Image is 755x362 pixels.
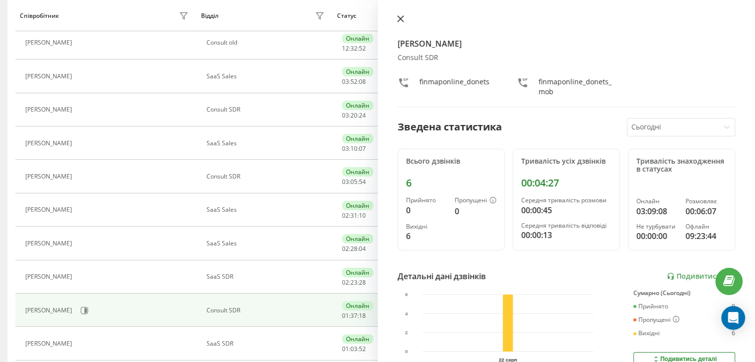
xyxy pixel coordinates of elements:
[342,312,366,319] div: : :
[521,222,612,229] div: Середня тривалість відповіді
[342,167,373,177] div: Онлайн
[636,198,678,205] div: Онлайн
[398,38,736,50] h4: [PERSON_NAME]
[521,197,612,204] div: Середня тривалість розмови
[25,106,74,113] div: [PERSON_NAME]
[359,311,366,320] span: 18
[359,111,366,120] span: 24
[342,111,349,120] span: 03
[406,204,447,216] div: 0
[25,340,74,347] div: [PERSON_NAME]
[350,111,357,120] span: 20
[686,230,727,242] div: 09:23:44
[521,204,612,216] div: 00:00:45
[633,330,660,337] div: Вихідні
[405,292,408,297] text: 6
[455,205,496,217] div: 0
[721,306,745,330] div: Open Intercom Messenger
[206,173,327,180] div: Consult SDR
[342,346,366,353] div: : :
[25,273,74,280] div: [PERSON_NAME]
[342,78,366,85] div: : :
[667,272,735,281] a: Подивитись звіт
[405,349,408,354] text: 0
[25,307,74,314] div: [PERSON_NAME]
[406,223,447,230] div: Вихідні
[732,330,735,337] div: 6
[206,140,327,147] div: SaaS Sales
[342,144,349,153] span: 03
[25,140,74,147] div: [PERSON_NAME]
[342,178,349,186] span: 03
[342,212,366,219] div: : :
[633,303,668,310] div: Прийнято
[342,179,366,185] div: : :
[342,301,373,310] div: Онлайн
[350,244,357,253] span: 28
[342,345,349,353] span: 01
[342,311,349,320] span: 01
[350,77,357,86] span: 52
[359,77,366,86] span: 08
[342,45,366,52] div: : :
[633,316,680,324] div: Пропущені
[350,345,357,353] span: 03
[342,112,366,119] div: : :
[398,54,736,62] div: Consult SDR
[25,39,74,46] div: [PERSON_NAME]
[20,12,59,19] div: Співробітник
[342,145,366,152] div: : :
[359,211,366,220] span: 10
[350,178,357,186] span: 05
[25,73,74,80] div: [PERSON_NAME]
[455,197,496,205] div: Пропущені
[206,340,327,347] div: SaaS SDR
[342,279,366,286] div: : :
[636,223,678,230] div: Не турбувати
[206,307,327,314] div: Consult SDR
[350,44,357,53] span: 32
[419,77,489,97] div: finmaponline_donets
[636,157,727,174] div: Тривалість знаходження в статусах
[406,157,496,166] div: Всього дзвінків
[337,12,356,19] div: Статус
[521,229,612,241] div: 00:00:13
[398,120,502,134] div: Зведена статистика
[686,198,727,205] div: Розмовляє
[342,201,373,210] div: Онлайн
[350,144,357,153] span: 10
[359,178,366,186] span: 54
[342,34,373,43] div: Онлайн
[25,240,74,247] div: [PERSON_NAME]
[206,39,327,46] div: Consult old
[359,244,366,253] span: 04
[686,205,727,217] div: 00:06:07
[539,77,616,97] div: finmaponline_donets_mob
[206,73,327,80] div: SaaS Sales
[342,101,373,110] div: Онлайн
[342,278,349,287] span: 02
[350,211,357,220] span: 31
[406,177,496,189] div: 6
[350,278,357,287] span: 23
[398,270,486,282] div: Детальні дані дзвінків
[342,44,349,53] span: 12
[521,177,612,189] div: 00:04:27
[359,345,366,353] span: 52
[342,334,373,344] div: Онлайн
[636,230,678,242] div: 00:00:00
[342,244,349,253] span: 02
[342,77,349,86] span: 03
[342,67,373,76] div: Онлайн
[521,157,612,166] div: Тривалість усіх дзвінків
[206,206,327,213] div: SaaS Sales
[25,173,74,180] div: [PERSON_NAME]
[686,223,727,230] div: Офлайн
[350,311,357,320] span: 37
[342,134,373,143] div: Онлайн
[201,12,218,19] div: Відділ
[206,273,327,280] div: SaaS SDR
[359,44,366,53] span: 52
[405,311,408,316] text: 4
[206,240,327,247] div: SaaS Sales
